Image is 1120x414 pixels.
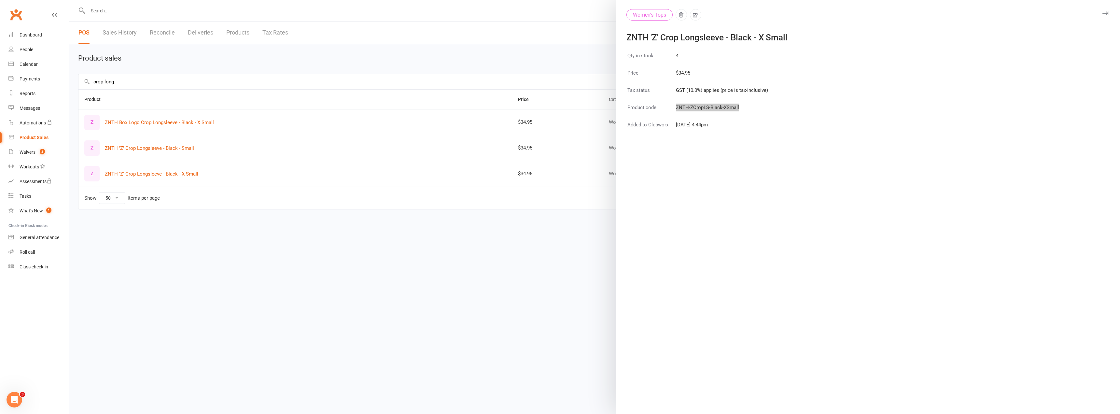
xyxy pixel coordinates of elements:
[627,51,675,68] td: Qty in stock
[627,103,675,120] td: Product code
[20,76,40,81] div: Payments
[8,174,69,189] a: Assessments
[8,72,69,86] a: Payments
[8,116,69,130] a: Automations
[626,9,673,21] button: Women's Tops
[8,57,69,72] a: Calendar
[20,392,25,397] span: 3
[8,204,69,218] a: What's New1
[8,28,69,42] a: Dashboard
[8,42,69,57] a: People
[8,189,69,204] a: Tasks
[20,208,43,213] div: What's New
[46,207,51,213] span: 1
[20,164,39,169] div: Workouts
[40,149,45,154] span: 3
[626,34,1101,41] div: ZNTH 'Z' Crop Longsleeve - Black - X Small
[20,179,52,184] div: Assessments
[8,7,24,23] a: Clubworx
[20,250,35,255] div: Roll call
[676,86,768,103] td: GST (10.0%) applies (price is tax-inclusive)
[20,193,31,199] div: Tasks
[676,69,768,85] td: $34.95
[8,230,69,245] a: General attendance kiosk mode
[20,264,48,269] div: Class check-in
[20,47,33,52] div: People
[20,135,49,140] div: Product Sales
[8,101,69,116] a: Messages
[20,106,40,111] div: Messages
[8,260,69,274] a: Class kiosk mode
[20,120,46,125] div: Automations
[627,86,675,103] td: Tax status
[676,103,768,120] td: ZNTH-ZCropLS-Black-XSmall
[20,62,38,67] div: Calendar
[8,245,69,260] a: Roll call
[627,121,675,137] td: Added to Clubworx
[8,145,69,160] a: Waivers 3
[676,51,768,68] td: 4
[627,69,675,85] td: Price
[8,86,69,101] a: Reports
[20,150,35,155] div: Waivers
[20,32,42,37] div: Dashboard
[20,235,59,240] div: General attendance
[7,392,22,407] iframe: Intercom live chat
[20,91,35,96] div: Reports
[8,130,69,145] a: Product Sales
[8,160,69,174] a: Workouts
[676,121,768,137] td: [DATE] 4:44pm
